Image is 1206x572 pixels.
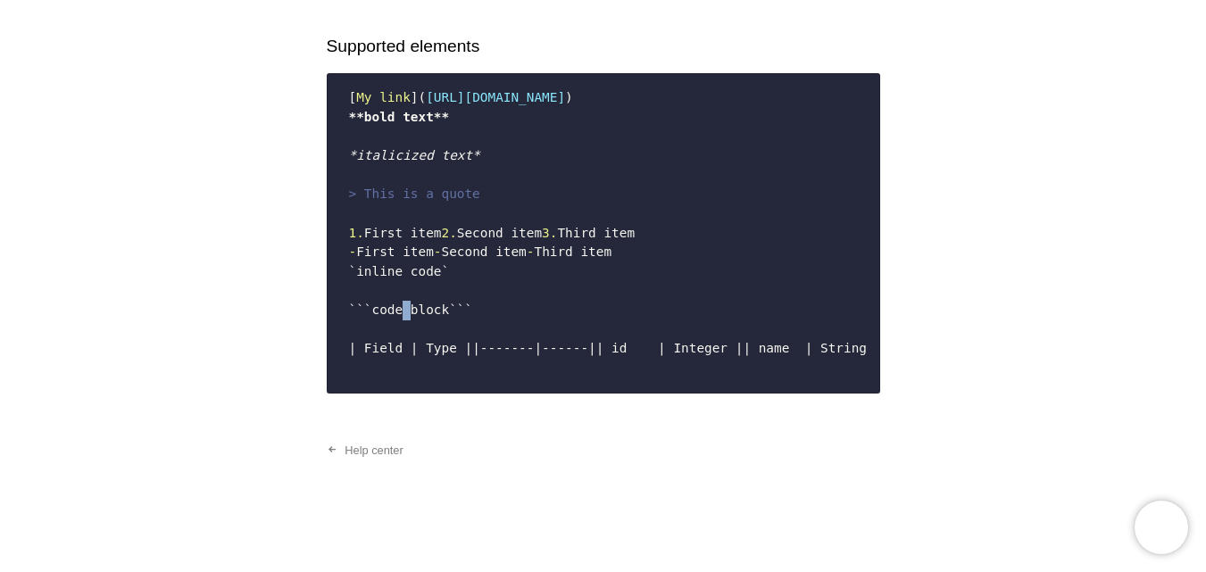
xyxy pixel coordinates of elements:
[434,245,442,259] span: -
[1135,501,1188,554] iframe: Chatra live chat
[565,90,573,104] span: )
[312,436,418,465] a: Help center
[372,303,450,317] span: code block
[449,303,472,317] span: ```
[349,245,357,259] span: -
[356,245,434,259] span: First item
[349,187,480,201] span: > This is a quote
[557,226,635,240] span: Third item
[411,90,426,104] span: ](
[534,245,611,259] span: Third item
[338,81,869,385] code: | Field | Type | |-------|------| | id | Integer | | name | String | | active | Boolean |
[364,226,442,240] span: First item
[527,245,535,259] span: -
[349,90,357,104] span: [
[356,90,411,104] span: My link
[349,264,450,278] span: `inline code`
[542,226,557,240] span: 3.
[426,90,565,104] span: [URL][DOMAIN_NAME]
[441,226,456,240] span: 2.
[349,148,480,162] span: *italicized text*
[349,226,364,240] span: 1.
[441,245,526,259] span: Second item
[349,303,372,317] span: ```
[327,34,880,60] h2: Supported elements
[457,226,542,240] span: Second item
